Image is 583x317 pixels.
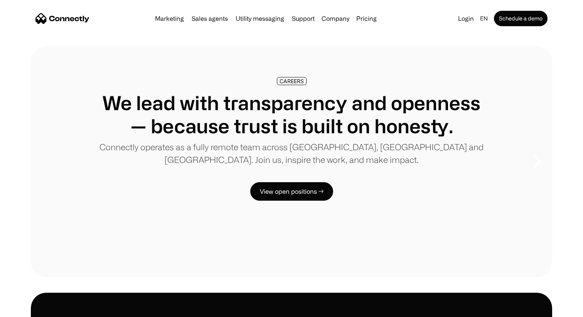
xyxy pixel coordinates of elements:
a: Support [289,15,318,22]
p: Connectly operates as a fully remote team across [GEOGRAPHIC_DATA], [GEOGRAPHIC_DATA] and [GEOGRA... [93,141,490,166]
div: Company [319,13,352,24]
a: Pricing [353,15,380,22]
div: CAREERS [280,78,304,84]
a: home [35,13,89,24]
ul: Language list [15,304,46,314]
div: 1 of 8 [31,46,552,277]
a: Sales agents [189,15,231,22]
a: View open positions → [250,182,333,201]
aside: Language selected: English [8,303,46,314]
div: en [480,13,488,24]
a: Schedule a demo [494,11,548,26]
div: next slide [521,123,552,200]
div: en [477,13,492,24]
div: Company [322,13,349,24]
h1: We lead with transparency and openness — because trust is built on honesty. [93,91,490,138]
a: Utility messaging [233,15,287,22]
div: carousel [31,46,552,277]
a: Marketing [152,15,187,22]
a: Login [455,13,477,24]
